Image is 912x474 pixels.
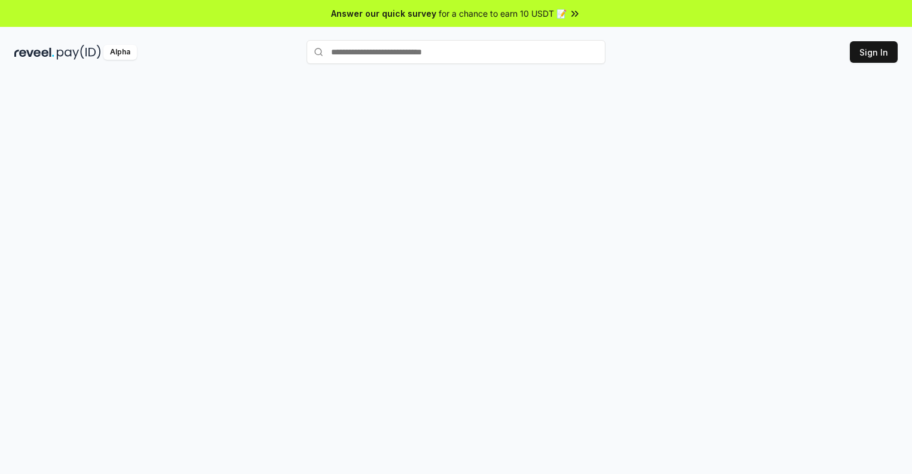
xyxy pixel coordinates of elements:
[14,45,54,60] img: reveel_dark
[850,41,898,63] button: Sign In
[57,45,101,60] img: pay_id
[331,7,436,20] span: Answer our quick survey
[439,7,567,20] span: for a chance to earn 10 USDT 📝
[103,45,137,60] div: Alpha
